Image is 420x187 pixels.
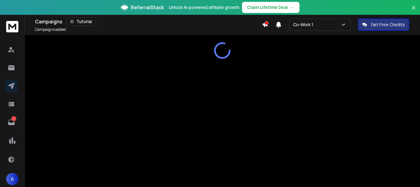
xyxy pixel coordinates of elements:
button: A [6,173,18,185]
button: Claim Lifetime Deal→ [242,2,299,13]
a: 1 [5,116,18,128]
button: Get Free Credits [358,18,409,31]
p: 1 [11,116,16,121]
span: ReferralStack [131,4,164,11]
p: Unlock AI-powered affiliate growth [169,4,240,10]
button: Tutorial [66,17,96,26]
p: Campaigns added [35,27,66,32]
p: Get Free Credits [371,22,405,28]
span: → [290,4,295,10]
button: Close banner [410,4,418,18]
p: Co-Work 1 [293,22,316,28]
div: Campaigns [35,17,262,26]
